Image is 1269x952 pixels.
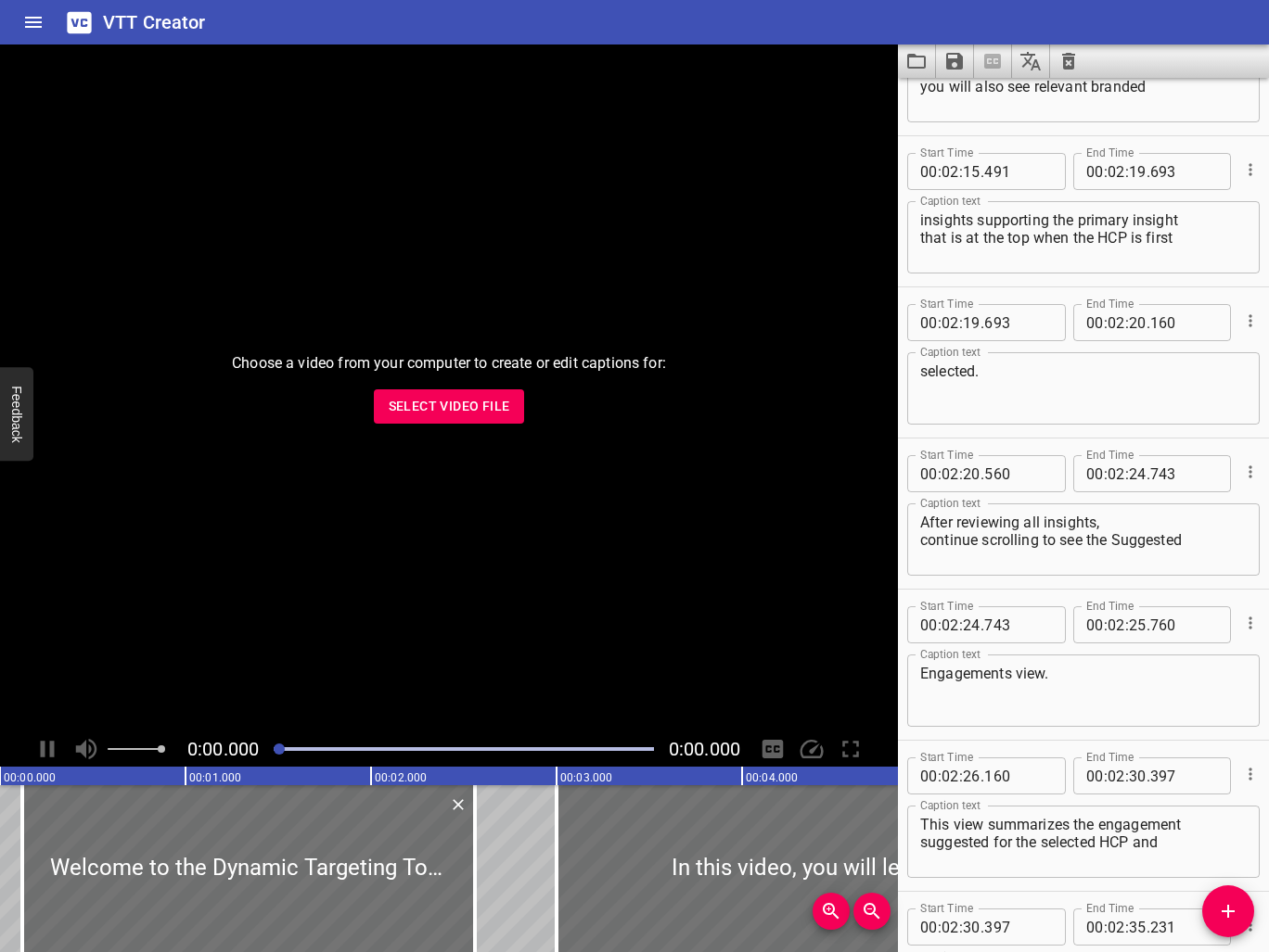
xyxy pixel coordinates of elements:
[1202,885,1254,937] button: Add Cue
[936,44,974,78] button: Save captions to file
[1129,757,1147,794] input: 30
[1019,50,1042,72] svg: Translate captions
[938,757,942,794] span: :
[981,153,984,190] span: .
[1050,44,1087,78] button: Clear captions
[905,50,928,72] svg: Load captions from file
[1125,455,1129,492] span: :
[1238,611,1263,635] button: Cue Options
[1129,153,1147,190] input: 19
[942,908,959,946] input: 02
[794,731,829,767] div: Playback Speed
[963,455,981,492] input: 20
[274,747,654,751] div: Play progress
[920,606,938,643] input: 00
[984,455,1052,492] input: 560
[389,395,510,418] span: Select Video File
[920,514,1247,566] textarea: After reviewing all insights, continue scrolling to see the Suggested
[959,757,963,794] span: :
[984,757,1052,794] input: 160
[1104,908,1108,946] span: :
[374,389,525,424] button: Select Video File
[959,304,963,341] span: :
[984,153,1052,190] input: 491
[959,455,963,492] span: :
[1086,153,1104,190] input: 00
[560,771,612,784] text: 00:03.000
[942,757,959,794] input: 02
[1125,304,1129,341] span: :
[942,153,959,190] input: 02
[1104,757,1108,794] span: :
[1108,757,1125,794] input: 02
[103,7,206,37] h6: VTT Creator
[963,153,981,190] input: 15
[1147,908,1150,946] span: .
[1086,304,1104,341] input: 00
[1057,50,1080,72] svg: Clear captions
[984,304,1052,341] input: 693
[1104,606,1108,643] span: :
[1150,153,1218,190] input: 693
[1104,304,1108,341] span: :
[1125,153,1129,190] span: :
[1150,757,1218,794] input: 397
[938,455,942,492] span: :
[938,304,942,341] span: :
[232,352,666,374] p: Choose a video from your computer to create or edit captions for:
[1238,158,1263,182] button: Cue Options
[853,893,891,930] button: Zoom Out
[1129,908,1147,946] input: 35
[963,304,981,341] input: 19
[963,606,981,643] input: 24
[1108,455,1125,492] input: 02
[974,44,1012,78] span: Select a video in the pane to the left, then you can automatically extract captions.
[959,153,963,190] span: :
[920,362,1247,415] textarea: selected.
[920,304,938,341] input: 00
[446,793,470,817] button: Delete
[1147,304,1150,341] span: .
[1125,757,1129,794] span: :
[1150,455,1218,492] input: 743
[920,665,1247,717] textarea: Engagements view.
[1108,908,1125,946] input: 02
[942,304,959,341] input: 02
[920,757,938,794] input: 00
[898,44,936,78] button: Load captions from file
[942,455,959,492] input: 02
[1150,908,1218,946] input: 231
[1125,908,1129,946] span: :
[1238,309,1263,333] button: Cue Options
[1238,901,1260,949] div: Cue Options
[1108,153,1125,190] input: 02
[755,731,790,767] div: Hide/Show Captions
[984,606,1052,643] input: 743
[189,771,241,784] text: 00:01.000
[959,908,963,946] span: :
[669,738,740,760] span: 0:00.000
[1129,455,1147,492] input: 24
[1086,606,1104,643] input: 00
[920,211,1247,264] textarea: insights supporting the primary insight that is at the top when the HCP is first
[1086,455,1104,492] input: 00
[1238,448,1260,496] div: Cue Options
[938,908,942,946] span: :
[1238,599,1260,647] div: Cue Options
[1129,606,1147,643] input: 25
[981,908,984,946] span: .
[1238,297,1260,345] div: Cue Options
[1086,757,1104,794] input: 00
[1147,455,1150,492] span: .
[920,908,938,946] input: 00
[938,606,942,643] span: :
[1238,762,1263,786] button: Cue Options
[963,908,981,946] input: 30
[746,771,798,784] text: 00:04.000
[1147,606,1150,643] span: .
[1238,460,1263,484] button: Cue Options
[1086,908,1104,946] input: 00
[1108,304,1125,341] input: 02
[984,908,1052,946] input: 397
[1104,455,1108,492] span: :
